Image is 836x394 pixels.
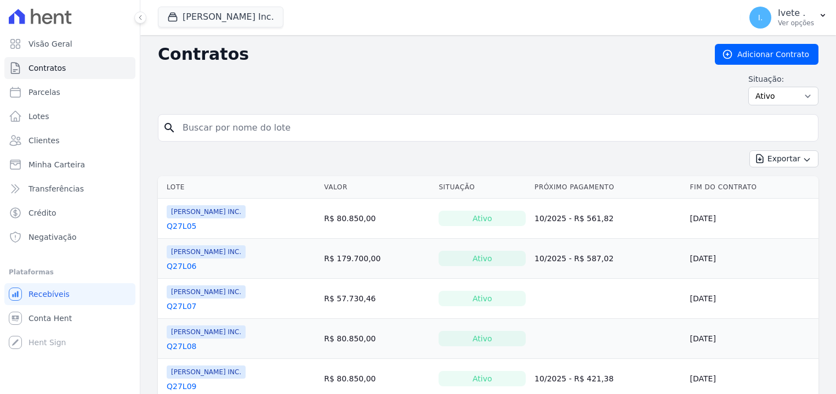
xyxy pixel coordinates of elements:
th: Próximo Pagamento [530,176,685,199]
a: 10/2025 - R$ 587,02 [534,254,613,263]
a: Adicionar Contrato [715,44,818,65]
i: search [163,121,176,134]
td: [DATE] [686,319,818,359]
div: Ativo [439,251,526,266]
p: Ivete . [778,8,814,19]
a: Transferências [4,178,135,200]
span: Visão Geral [29,38,72,49]
a: Crédito [4,202,135,224]
td: R$ 80.850,00 [320,319,434,359]
td: R$ 179.700,00 [320,239,434,279]
span: Crédito [29,207,56,218]
div: Ativo [439,371,526,386]
a: Parcelas [4,81,135,103]
th: Valor [320,176,434,199]
span: Transferências [29,183,84,194]
span: [PERSON_NAME] INC. [167,245,246,258]
span: [PERSON_NAME] INC. [167,365,246,379]
div: Ativo [439,211,526,226]
span: Conta Hent [29,313,72,324]
td: [DATE] [686,279,818,319]
td: [DATE] [686,199,818,239]
a: Conta Hent [4,307,135,329]
span: [PERSON_NAME] INC. [167,205,246,218]
a: Lotes [4,105,135,127]
a: Q27L08 [167,341,196,352]
a: Q27L05 [167,221,196,232]
button: Exportar [749,150,818,167]
span: [PERSON_NAME] INC. [167,285,246,299]
a: Q27L07 [167,301,196,312]
a: Minha Carteira [4,154,135,176]
td: [DATE] [686,239,818,279]
span: Contratos [29,63,66,74]
div: Ativo [439,331,526,346]
div: Plataformas [9,266,131,279]
button: I. Ivete . Ver opções [741,2,836,33]
a: Clientes [4,130,135,151]
a: Visão Geral [4,33,135,55]
th: Lote [158,176,320,199]
span: Minha Carteira [29,159,85,170]
p: Ver opções [778,19,814,27]
span: Clientes [29,135,59,146]
span: Negativação [29,232,77,243]
th: Situação [434,176,530,199]
th: Fim do Contrato [686,176,818,199]
td: R$ 80.850,00 [320,199,434,239]
span: [PERSON_NAME] INC. [167,325,246,339]
td: R$ 57.730,46 [320,279,434,319]
span: Lotes [29,111,49,122]
a: Q27L09 [167,381,196,392]
span: Recebíveis [29,289,70,300]
button: [PERSON_NAME] Inc. [158,7,283,27]
label: Situação: [748,74,818,85]
a: Negativação [4,226,135,248]
span: Parcelas [29,87,60,98]
a: Q27L06 [167,261,196,272]
a: 10/2025 - R$ 421,38 [534,374,613,383]
div: Ativo [439,291,526,306]
h2: Contratos [158,44,697,64]
span: I. [758,14,763,21]
a: Contratos [4,57,135,79]
a: 10/2025 - R$ 561,82 [534,214,613,223]
input: Buscar por nome do lote [176,117,814,139]
a: Recebíveis [4,283,135,305]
